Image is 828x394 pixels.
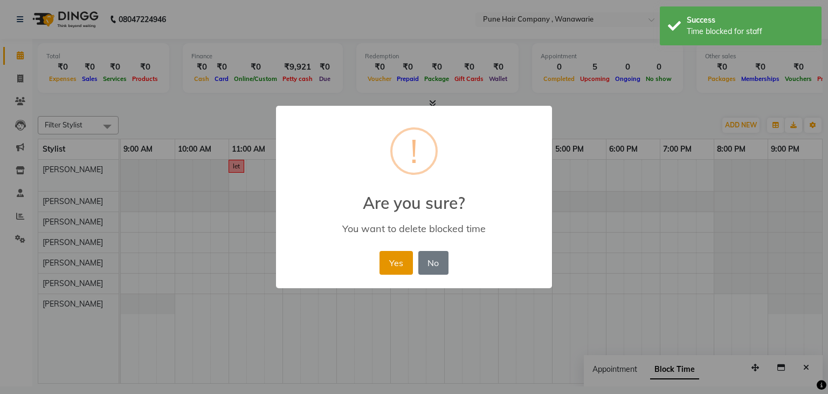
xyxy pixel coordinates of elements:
[418,251,448,275] button: No
[276,180,552,213] h2: Are you sure?
[687,15,813,26] div: Success
[292,222,536,235] div: You want to delete blocked time
[379,251,412,275] button: Yes
[410,130,418,173] div: !
[687,26,813,37] div: Time blocked for staff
